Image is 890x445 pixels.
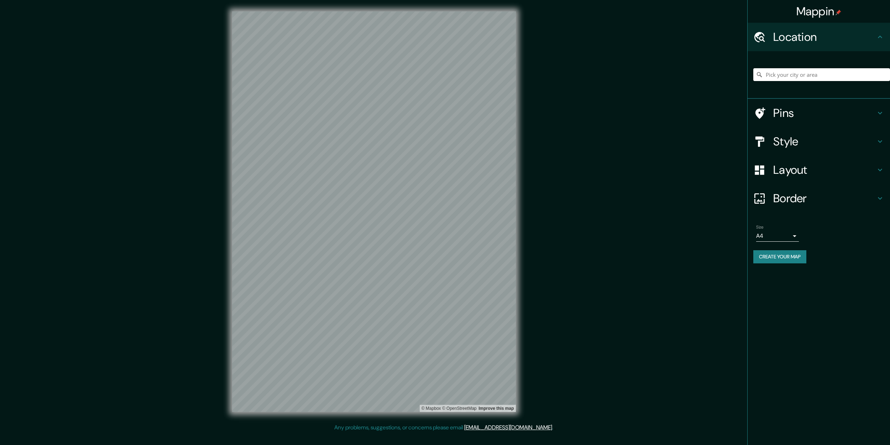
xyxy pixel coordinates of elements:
input: Pick your city or area [753,68,890,81]
div: Style [748,127,890,156]
img: pin-icon.png [836,10,841,15]
h4: Layout [773,163,876,177]
div: Layout [748,156,890,184]
div: A4 [756,230,799,242]
button: Create your map [753,250,806,263]
h4: Border [773,191,876,205]
h4: Style [773,134,876,149]
div: . [554,423,556,432]
div: Pins [748,99,890,127]
a: Mapbox [422,406,441,411]
a: [EMAIL_ADDRESS][DOMAIN_NAME] [464,424,552,431]
div: . [553,423,554,432]
h4: Pins [773,106,876,120]
p: Any problems, suggestions, or concerns please email . [334,423,553,432]
div: Location [748,23,890,51]
a: Map feedback [478,406,514,411]
a: OpenStreetMap [442,406,477,411]
h4: Mappin [796,4,842,18]
canvas: Map [232,11,516,412]
label: Size [756,224,764,230]
h4: Location [773,30,876,44]
div: Border [748,184,890,213]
